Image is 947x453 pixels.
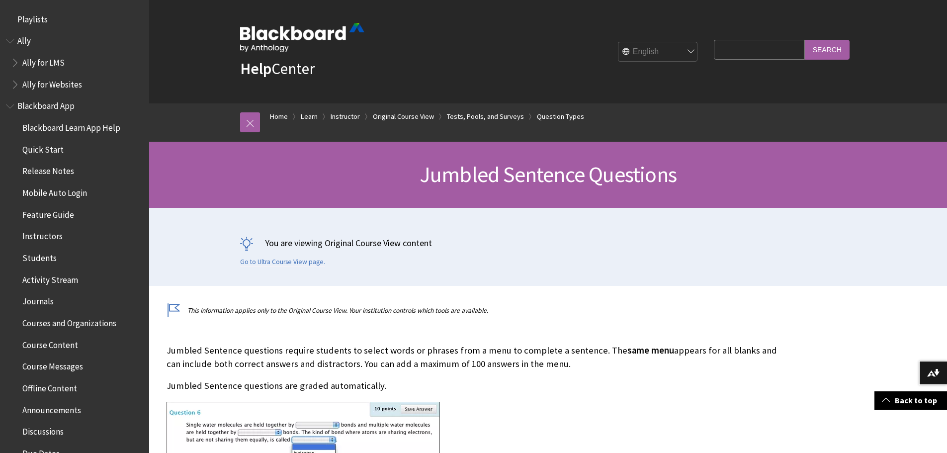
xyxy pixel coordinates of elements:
span: Ally [17,33,31,46]
p: Jumbled Sentence questions require students to select words or phrases from a menu to complete a ... [167,344,783,370]
span: Mobile Auto Login [22,184,87,198]
span: Ally for LMS [22,54,65,68]
span: Playlists [17,11,48,24]
span: Ally for Websites [22,76,82,90]
a: Learn [301,110,318,123]
span: Students [22,250,57,263]
span: Course Messages [22,359,83,372]
p: Jumbled Sentence questions are graded automatically. [167,379,783,392]
span: Release Notes [22,163,74,177]
select: Site Language Selector [618,42,698,62]
span: Jumbled Sentence Questions [420,161,677,188]
a: Go to Ultra Course View page. [240,258,325,267]
span: Quick Start [22,141,64,155]
a: Back to top [874,391,947,410]
input: Search [805,40,850,59]
span: Discussions [22,423,64,437]
p: This information applies only to the Original Course View. Your institution controls which tools ... [167,306,783,315]
span: Offline Content [22,380,77,393]
img: Blackboard by Anthology [240,23,364,52]
a: Tests, Pools, and Surveys [447,110,524,123]
span: Journals [22,293,54,307]
a: HelpCenter [240,59,315,79]
span: same menu [627,345,674,356]
a: Original Course View [373,110,434,123]
a: Instructor [331,110,360,123]
span: Blackboard App [17,98,75,111]
nav: Book outline for Anthology Ally Help [6,33,143,93]
a: Home [270,110,288,123]
span: Announcements [22,402,81,415]
p: You are viewing Original Course View content [240,237,857,249]
span: Activity Stream [22,272,78,285]
a: Question Types [537,110,584,123]
span: Course Content [22,337,78,350]
span: Blackboard Learn App Help [22,119,120,133]
strong: Help [240,59,271,79]
span: Instructors [22,228,63,242]
span: Courses and Organizations [22,315,116,328]
nav: Book outline for Playlists [6,11,143,28]
span: Feature Guide [22,206,74,220]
